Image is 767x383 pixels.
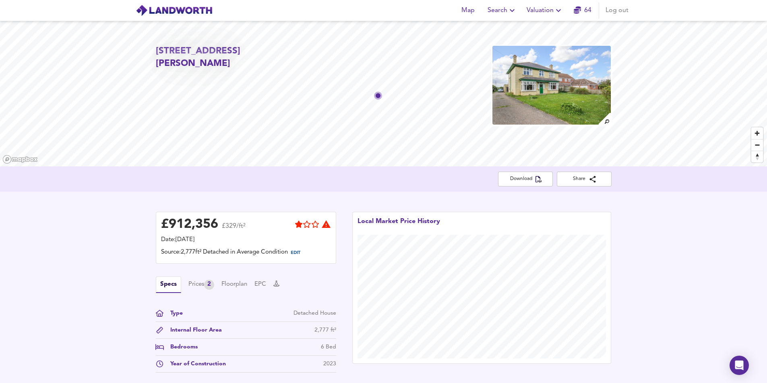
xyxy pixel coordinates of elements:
[156,45,302,70] h2: [STREET_ADDRESS][PERSON_NAME]
[204,280,214,290] div: 2
[136,4,213,16] img: logo
[751,127,763,139] button: Zoom in
[730,356,749,375] div: Open Intercom Messenger
[751,139,763,151] span: Zoom out
[161,248,331,258] div: Source: 2,777ft² Detached in Average Condition
[222,223,246,235] span: £329/ft²
[751,151,763,162] button: Reset bearing to north
[164,309,183,317] div: Type
[455,2,481,18] button: Map
[523,2,566,18] button: Valuation
[488,5,517,16] span: Search
[459,5,478,16] span: Map
[323,360,336,368] div: 2023
[164,343,198,351] div: Bedrooms
[188,280,214,290] div: Prices
[221,280,247,289] button: Floorplan
[291,251,300,255] span: EDIT
[188,280,214,290] button: Prices2
[498,172,553,186] button: Download
[321,343,336,351] div: 6 Bed
[574,5,591,16] a: 64
[484,2,520,18] button: Search
[563,175,605,183] span: Share
[570,2,595,18] button: 64
[254,280,266,289] button: EPC
[751,139,763,151] button: Zoom out
[156,276,181,293] button: Specs
[294,309,336,317] div: Detached House
[602,2,632,18] button: Log out
[527,5,563,16] span: Valuation
[557,172,612,186] button: Share
[2,155,38,164] a: Mapbox homepage
[314,326,336,334] div: 2,777 ft²
[504,175,546,183] span: Download
[161,219,218,231] div: £ 912,356
[161,236,331,244] div: Date: [DATE]
[164,360,226,368] div: Year of Construction
[492,45,612,125] img: property
[606,5,628,16] span: Log out
[597,112,612,126] img: search
[358,217,440,235] div: Local Market Price History
[164,326,222,334] div: Internal Floor Area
